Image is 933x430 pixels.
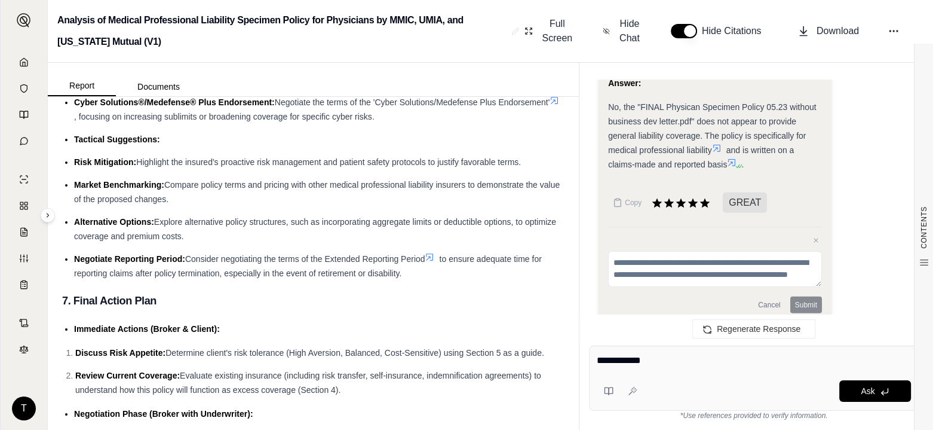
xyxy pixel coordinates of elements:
[741,160,744,169] span: .
[8,129,40,153] a: Chat
[116,77,201,96] button: Documents
[74,97,275,107] span: Cyber Solutions®/Medefense® Plus Endorsement:
[185,254,425,264] span: Consider negotiating the terms of the Extended Reporting Period
[540,17,574,45] span: Full Screen
[8,167,40,191] a: Single Policy
[74,157,136,167] span: Risk Mitigation:
[8,77,40,100] a: Documents Vault
[723,193,767,213] span: GREAT
[12,8,36,32] button: Expand sidebar
[608,145,794,169] span: and is written on a claims-made and reported basis
[75,371,541,395] span: Evaluate existing insurance (including risk transfer, self-insurance, indemnification agreements)...
[8,220,40,244] a: Claim Coverage
[608,102,816,155] span: No, the "FINAL Physican Specimen Policy 05.23 without business dev letter.pdf" does not appear to...
[8,194,40,218] a: Policy Comparisons
[919,206,929,249] span: CONTENTS
[8,246,40,270] a: Custom Report
[8,311,40,335] a: Contract Analysis
[74,180,164,190] span: Market Benchmarking:
[74,217,154,227] span: Alternative Options:
[608,191,646,215] button: Copy
[74,324,220,334] span: Immediate Actions (Broker & Client):
[75,371,180,380] span: Review Current Coverage:
[165,348,544,358] span: Determine client's risk tolerance (High Aversion, Balanced, Cost-Sensitive) using Section 5 as a ...
[275,97,550,107] span: Negotiate the terms of the 'Cyber Solutions/Medefense Plus Endorsement'
[520,12,579,50] button: Full Screen
[74,180,560,204] span: Compare policy terms and pricing with other medical professional liability insurers to demonstrat...
[62,290,564,312] h3: 7. Final Action Plan
[753,297,785,313] button: Cancel
[702,24,769,38] span: Hide Citations
[74,254,542,278] span: to ensure adequate time for reporting claims after policy termination, especially in the event of...
[136,157,521,167] span: Highlight the insured's proactive risk management and patient safety protocols to justify favorab...
[589,411,919,420] div: *Use references provided to verify information.
[57,10,507,53] h2: Analysis of Medical Professional Liability Specimen Policy for Physicians by MMIC, UMIA, and [US_...
[692,319,815,338] button: Regenerate Response
[48,76,116,96] button: Report
[74,217,556,241] span: Explore alternative policy structures, such as incorporating aggregate limits or deductible optio...
[12,397,36,420] div: T
[74,135,160,144] span: Tactical Suggestions:
[74,409,253,419] span: Negotiation Phase (Broker with Underwriter):
[74,112,375,121] span: , focusing on increasing sublimits or broadening coverage for specific cyber risks.
[817,24,859,38] span: Download
[8,50,40,74] a: Home
[717,324,800,334] span: Regenerate Response
[8,337,40,361] a: Legal Search Engine
[839,380,911,402] button: Ask
[617,17,642,45] span: Hide Chat
[74,254,185,264] span: Negotiate Reporting Period:
[861,386,874,396] span: Ask
[793,19,864,43] button: Download
[41,208,55,222] button: Expand sidebar
[75,348,165,358] span: Discuss Risk Appetite:
[8,273,40,297] a: Coverage Table
[598,12,647,50] button: Hide Chat
[608,78,641,88] strong: Answer:
[625,198,642,208] span: Copy
[17,13,31,28] img: Expand sidebar
[8,103,40,127] a: Prompt Library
